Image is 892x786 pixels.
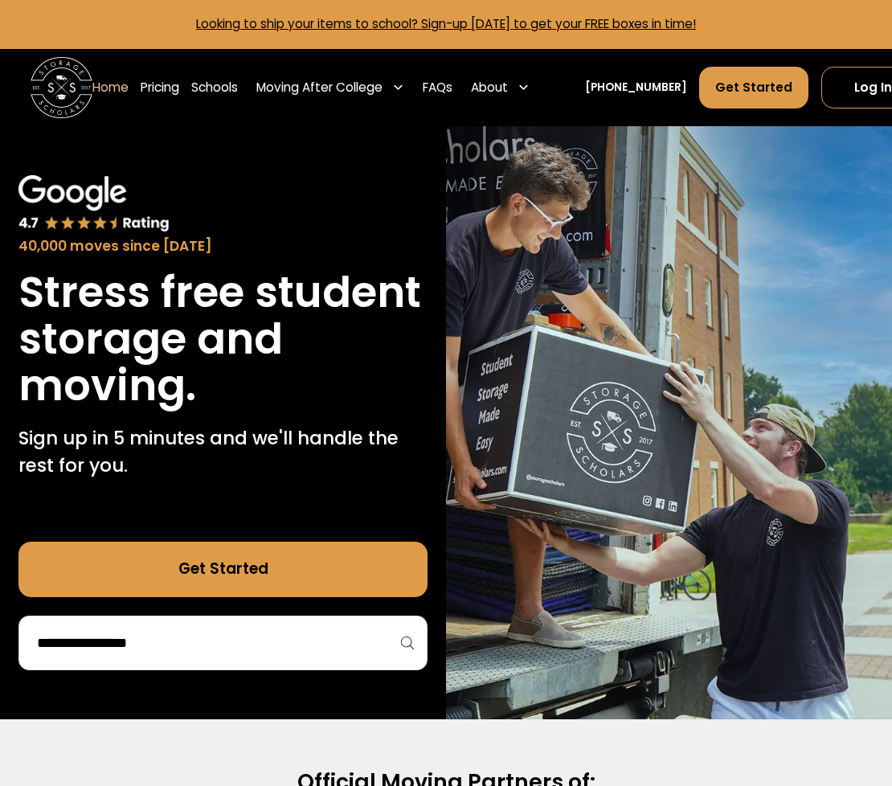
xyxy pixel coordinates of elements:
a: Looking to ship your items to school? Sign-up [DATE] to get your FREE boxes in time! [196,15,696,32]
img: Google 4.7 star rating [18,175,170,233]
div: About [471,79,508,97]
a: Schools [191,66,238,109]
div: Moving After College [256,79,383,97]
h1: Stress free student storage and moving. [18,269,428,409]
a: Pricing [141,66,179,109]
div: Moving After College [251,66,411,109]
div: About [465,66,536,109]
a: [PHONE_NUMBER] [585,80,687,96]
img: Storage Scholars main logo [31,57,92,119]
a: FAQs [423,66,452,109]
a: Home [92,66,129,109]
img: Storage Scholars makes moving and storage easy. [446,126,892,719]
a: Get Started [699,67,808,108]
a: Get Started [18,542,428,597]
p: Sign up in 5 minutes and we'll handle the rest for you. [18,424,428,480]
div: 40,000 moves since [DATE] [18,236,428,257]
